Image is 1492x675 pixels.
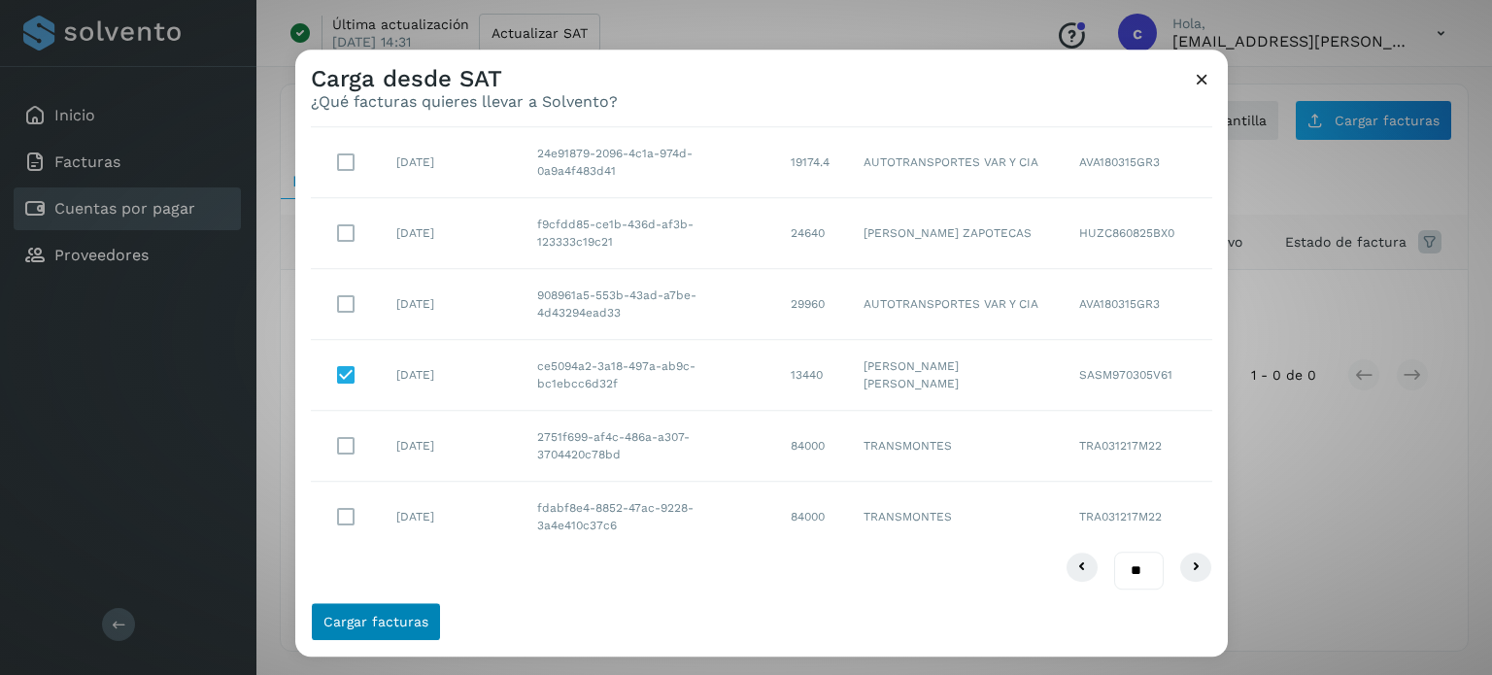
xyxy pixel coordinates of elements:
td: 2751f699-af4c-486a-a307-3704420c78bd [522,412,776,483]
td: TRANSMONTES [848,412,1064,483]
td: f9cfdd85-ce1b-436d-af3b-123333c19c21 [522,199,776,270]
td: AVA180315GR3 [1064,270,1212,341]
td: fdabf8e4-8852-47ac-9228-3a4e410c37c6 [522,483,776,553]
td: [PERSON_NAME] [PERSON_NAME] [848,341,1064,412]
h3: Carga desde SAT [311,65,618,93]
td: 19174.4 [775,128,848,199]
td: [PERSON_NAME] ZAPOTECAS [848,199,1064,270]
td: [DATE] [381,270,522,341]
td: [DATE] [381,341,522,412]
span: Cargar facturas [323,615,428,628]
td: AVA180315GR3 [1064,128,1212,199]
td: 29960 [775,270,848,341]
td: [DATE] [381,483,522,553]
td: [DATE] [381,199,522,270]
button: Cargar facturas [311,602,441,641]
td: 84000 [775,412,848,483]
td: SASM970305V61 [1064,341,1212,412]
td: AUTOTRANSPORTES VAR Y CIA [848,270,1064,341]
td: TRA031217M22 [1064,483,1212,553]
td: TRA031217M22 [1064,412,1212,483]
td: HUZC860825BX0 [1064,199,1212,270]
td: ce5094a2-3a18-497a-ab9c-bc1ebcc6d32f [522,341,776,412]
td: TRANSMONTES [848,483,1064,553]
td: [DATE] [381,128,522,199]
td: 84000 [775,483,848,553]
p: ¿Qué facturas quieres llevar a Solvento? [311,93,618,112]
td: 908961a5-553b-43ad-a7be-4d43294ead33 [522,270,776,341]
td: AUTOTRANSPORTES VAR Y CIA [848,128,1064,199]
td: 24e91879-2096-4c1a-974d-0a9a4f483d41 [522,128,776,199]
td: 13440 [775,341,848,412]
td: [DATE] [381,412,522,483]
td: 24640 [775,199,848,270]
